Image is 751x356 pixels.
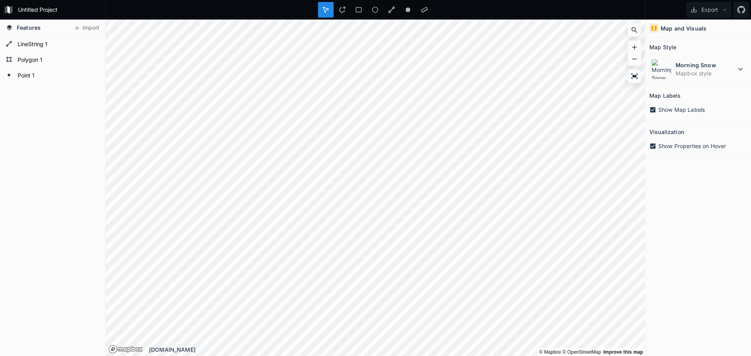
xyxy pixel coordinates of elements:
h2: Map Labels [649,89,681,102]
button: Import [70,22,103,34]
h4: Map and Visuals [661,24,706,32]
button: Export [686,2,731,18]
h2: Map Style [649,41,676,53]
a: Map feedback [603,349,643,355]
h2: Visualization [649,126,684,138]
span: Show Properties on Hover [658,142,726,150]
a: Mapbox [539,349,561,355]
a: OpenStreetMap [562,349,601,355]
span: Show Map Labels [658,106,705,114]
img: Morning Snow [651,59,672,79]
div: [DOMAIN_NAME] [149,345,645,354]
dd: Mapbox style [676,69,736,77]
span: Features [17,23,41,32]
dt: Morning Snow [676,61,736,69]
a: Mapbox logo [108,345,143,354]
